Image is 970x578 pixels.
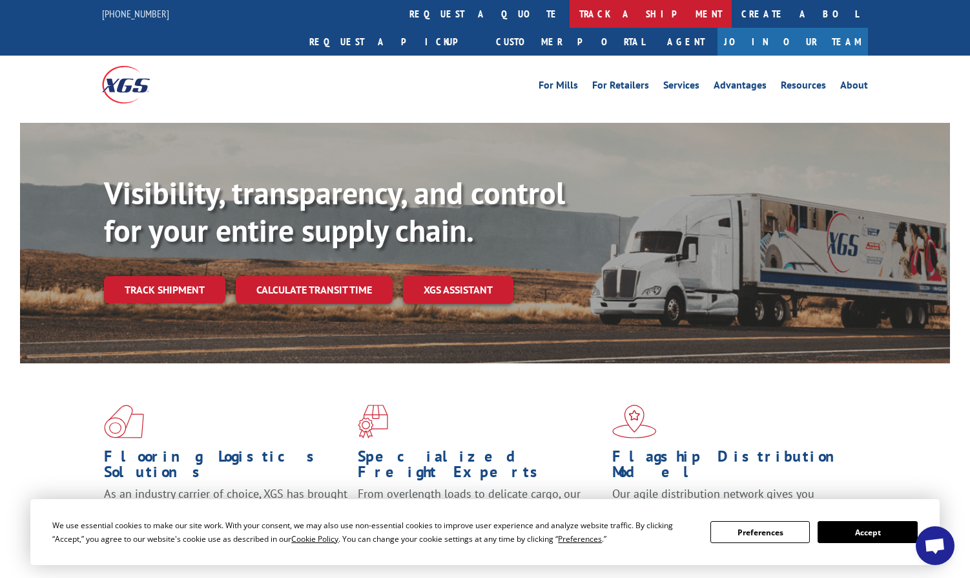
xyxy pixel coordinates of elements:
[104,173,565,250] b: Visibility, transparency, and control for your entire supply chain.
[558,533,602,544] span: Preferences
[358,405,388,438] img: xgs-icon-focused-on-flooring-red
[654,28,717,56] a: Agent
[300,28,486,56] a: Request a pickup
[486,28,654,56] a: Customer Portal
[104,449,348,486] h1: Flooring Logistics Solutions
[236,276,393,304] a: Calculate transit time
[358,449,602,486] h1: Specialized Freight Experts
[612,449,856,486] h1: Flagship Distribution Model
[104,405,144,438] img: xgs-icon-total-supply-chain-intelligence-red
[358,486,602,544] p: From overlength loads to delicate cargo, our experienced staff knows the best way to move your fr...
[102,7,169,20] a: [PHONE_NUMBER]
[592,80,649,94] a: For Retailers
[291,533,338,544] span: Cookie Policy
[30,499,940,565] div: Cookie Consent Prompt
[612,405,657,438] img: xgs-icon-flagship-distribution-model-red
[612,486,850,517] span: Our agile distribution network gives you nationwide inventory management on demand.
[663,80,699,94] a: Services
[840,80,868,94] a: About
[403,276,513,304] a: XGS ASSISTANT
[818,521,917,543] button: Accept
[52,519,695,546] div: We use essential cookies to make our site work. With your consent, we may also use non-essential ...
[781,80,826,94] a: Resources
[104,276,225,303] a: Track shipment
[714,80,767,94] a: Advantages
[717,28,868,56] a: Join Our Team
[539,80,578,94] a: For Mills
[710,521,810,543] button: Preferences
[916,526,955,565] div: Open chat
[104,486,347,532] span: As an industry carrier of choice, XGS has brought innovation and dedication to flooring logistics...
